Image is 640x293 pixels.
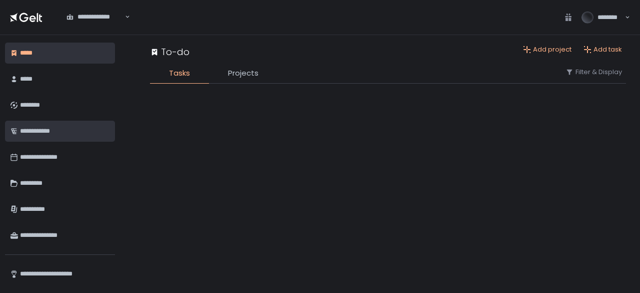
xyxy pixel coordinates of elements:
[565,68,622,77] button: Filter & Display
[60,7,130,28] div: Search for option
[228,68,258,79] span: Projects
[150,45,189,59] div: To-do
[523,45,571,54] button: Add project
[66,22,124,32] input: Search for option
[583,45,622,54] button: Add task
[169,68,190,79] span: Tasks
